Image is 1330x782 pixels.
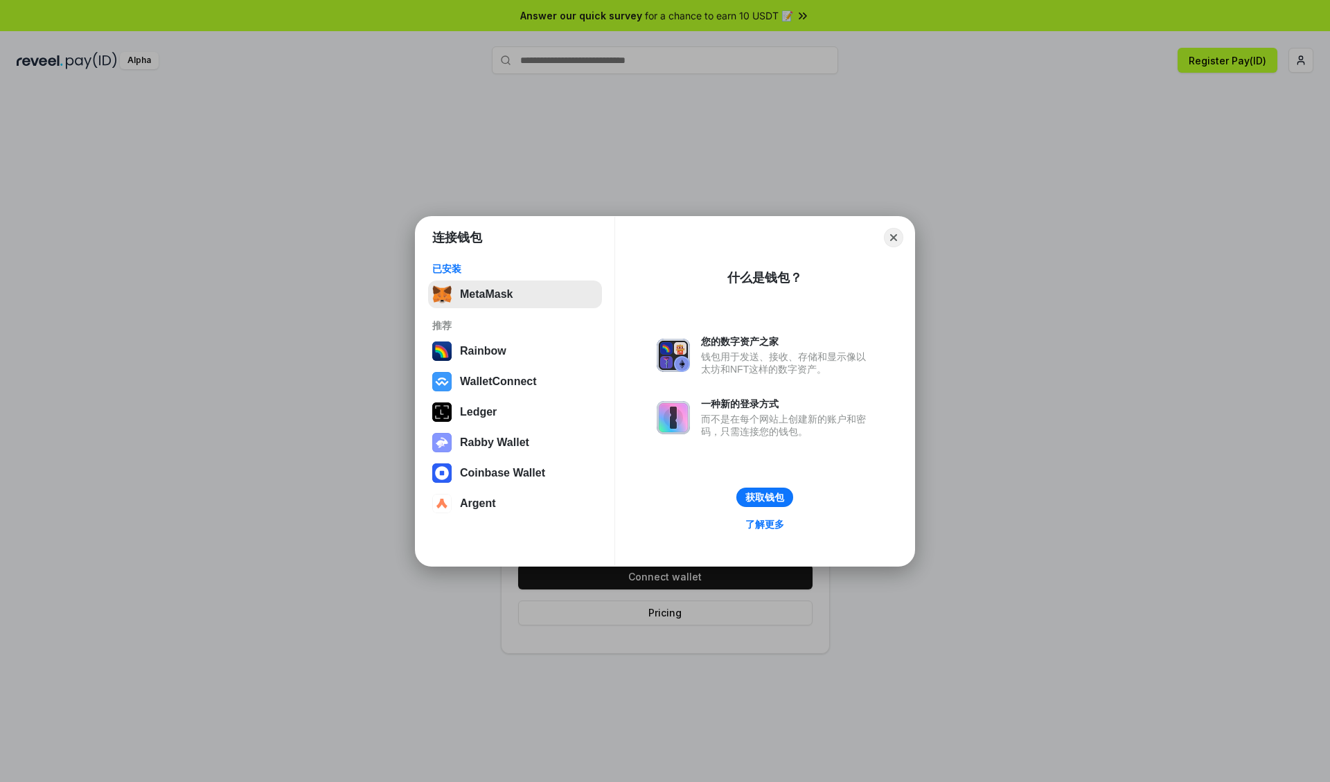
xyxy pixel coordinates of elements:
[727,269,802,286] div: 什么是钱包？
[432,463,452,483] img: svg+xml,%3Csvg%20width%3D%2228%22%20height%3D%2228%22%20viewBox%3D%220%200%2028%2028%22%20fill%3D...
[428,429,602,456] button: Rabby Wallet
[460,467,545,479] div: Coinbase Wallet
[737,515,792,533] a: 了解更多
[460,345,506,357] div: Rainbow
[428,398,602,426] button: Ledger
[428,490,602,517] button: Argent
[432,319,598,332] div: 推荐
[745,491,784,504] div: 获取钱包
[428,337,602,365] button: Rainbow
[428,281,602,308] button: MetaMask
[432,494,452,513] img: svg+xml,%3Csvg%20width%3D%2228%22%20height%3D%2228%22%20viewBox%3D%220%200%2028%2028%22%20fill%3D...
[701,413,873,438] div: 而不是在每个网站上创建新的账户和密码，只需连接您的钱包。
[428,368,602,396] button: WalletConnect
[736,488,793,507] button: 获取钱包
[428,459,602,487] button: Coinbase Wallet
[701,398,873,410] div: 一种新的登录方式
[432,263,598,275] div: 已安装
[460,406,497,418] div: Ledger
[701,335,873,348] div: 您的数字资产之家
[432,402,452,422] img: svg+xml,%3Csvg%20xmlns%3D%22http%3A%2F%2Fwww.w3.org%2F2000%2Fsvg%22%20width%3D%2228%22%20height%3...
[460,375,537,388] div: WalletConnect
[432,433,452,452] img: svg+xml,%3Csvg%20xmlns%3D%22http%3A%2F%2Fwww.w3.org%2F2000%2Fsvg%22%20fill%3D%22none%22%20viewBox...
[884,228,903,247] button: Close
[432,229,482,246] h1: 连接钱包
[432,372,452,391] img: svg+xml,%3Csvg%20width%3D%2228%22%20height%3D%2228%22%20viewBox%3D%220%200%2028%2028%22%20fill%3D...
[701,350,873,375] div: 钱包用于发送、接收、存储和显示像以太坊和NFT这样的数字资产。
[657,401,690,434] img: svg+xml,%3Csvg%20xmlns%3D%22http%3A%2F%2Fwww.w3.org%2F2000%2Fsvg%22%20fill%3D%22none%22%20viewBox...
[460,497,496,510] div: Argent
[745,518,784,531] div: 了解更多
[432,285,452,304] img: svg+xml,%3Csvg%20fill%3D%22none%22%20height%3D%2233%22%20viewBox%3D%220%200%2035%2033%22%20width%...
[432,341,452,361] img: svg+xml,%3Csvg%20width%3D%22120%22%20height%3D%22120%22%20viewBox%3D%220%200%20120%20120%22%20fil...
[460,436,529,449] div: Rabby Wallet
[460,288,513,301] div: MetaMask
[657,339,690,372] img: svg+xml,%3Csvg%20xmlns%3D%22http%3A%2F%2Fwww.w3.org%2F2000%2Fsvg%22%20fill%3D%22none%22%20viewBox...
